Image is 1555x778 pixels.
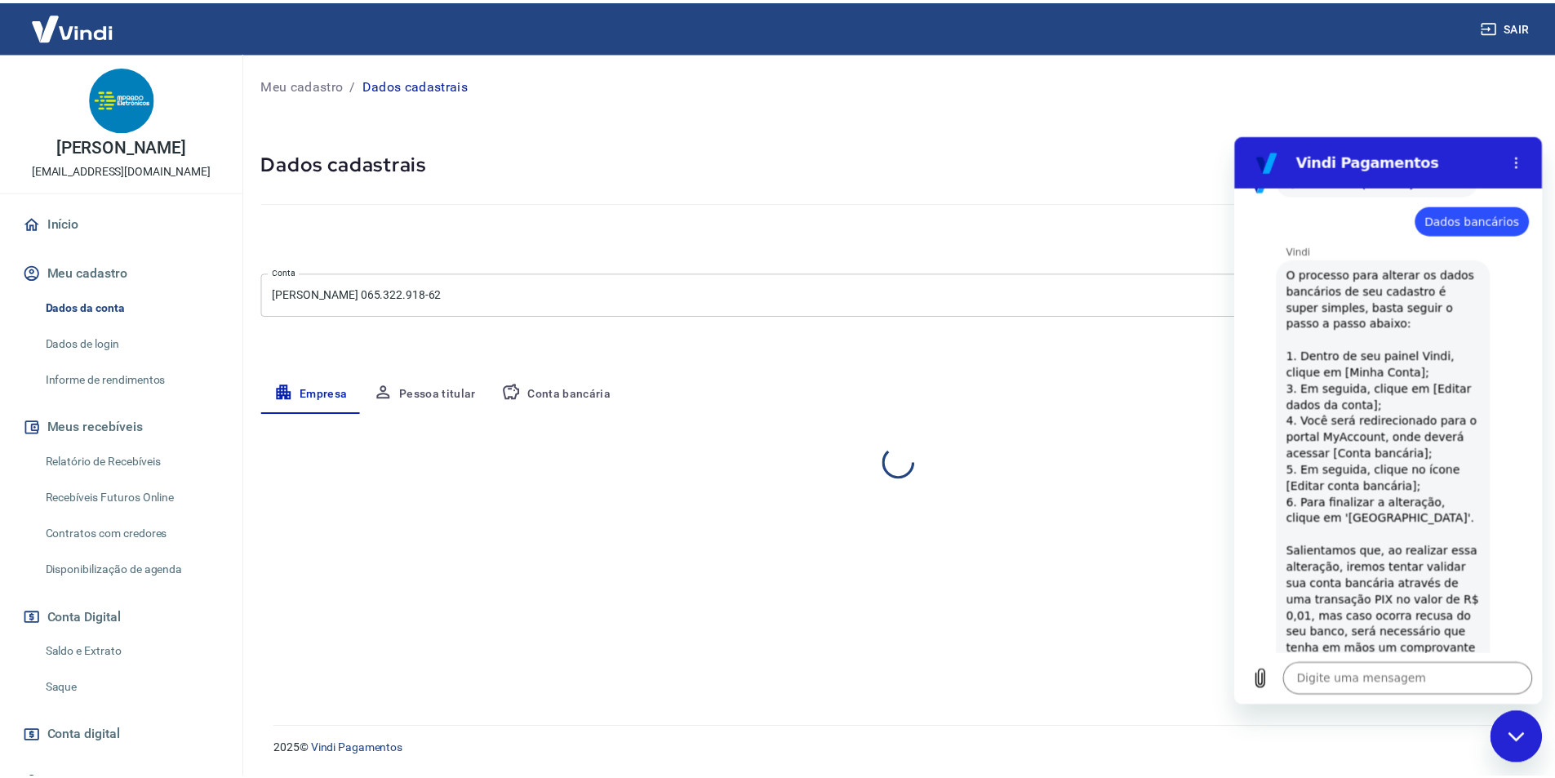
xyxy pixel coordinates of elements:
button: Meu cadastro [20,254,224,290]
button: Conta Digital [20,600,224,636]
img: Vindi [20,1,126,51]
a: Saque [39,672,224,705]
p: / [353,75,358,95]
span: O processo para alterar os dados bancários de seu cadastro é super simples, basta seguir o passo ... [52,131,248,605]
iframe: Botão para abrir a janela de mensagens, conversa em andamento [1502,713,1554,765]
a: Contratos com credores [39,518,224,551]
img: b5993453-eb48-4268-8e26-bbca6274a445.jpeg [90,65,155,131]
a: Dados de login [39,327,224,360]
h5: Dados cadastrais [263,150,1548,176]
a: Conta digital [20,718,224,754]
a: Relatório de Recebíveis [39,445,224,478]
button: Meus recebíveis [20,409,224,445]
button: Empresa [263,375,363,414]
a: Recebíveis Futuros Online [39,481,224,514]
a: Saldo e Extrato [39,636,224,669]
a: Dados da conta [39,290,224,323]
a: Vindi Pagamentos [313,743,406,756]
iframe: Janela de mensagens [1244,135,1554,706]
p: [EMAIL_ADDRESS][DOMAIN_NAME] [32,161,212,178]
a: Meu cadastro [263,75,346,95]
a: Informe de rendimentos [39,362,224,396]
a: Disponibilização de agenda [39,553,224,587]
div: [PERSON_NAME] 065.322.918-62 [263,273,1548,316]
span: Conta digital [47,725,121,748]
button: Pessoa titular [363,375,493,414]
label: Conta [274,265,297,278]
button: Conta bancária [492,375,629,414]
button: Sair [1489,11,1548,42]
p: Dados cadastrais [365,75,471,95]
p: [PERSON_NAME] [56,137,187,154]
button: Carregar arquivo [10,529,42,562]
p: 2025 © [276,741,1528,758]
a: Início [20,205,224,241]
